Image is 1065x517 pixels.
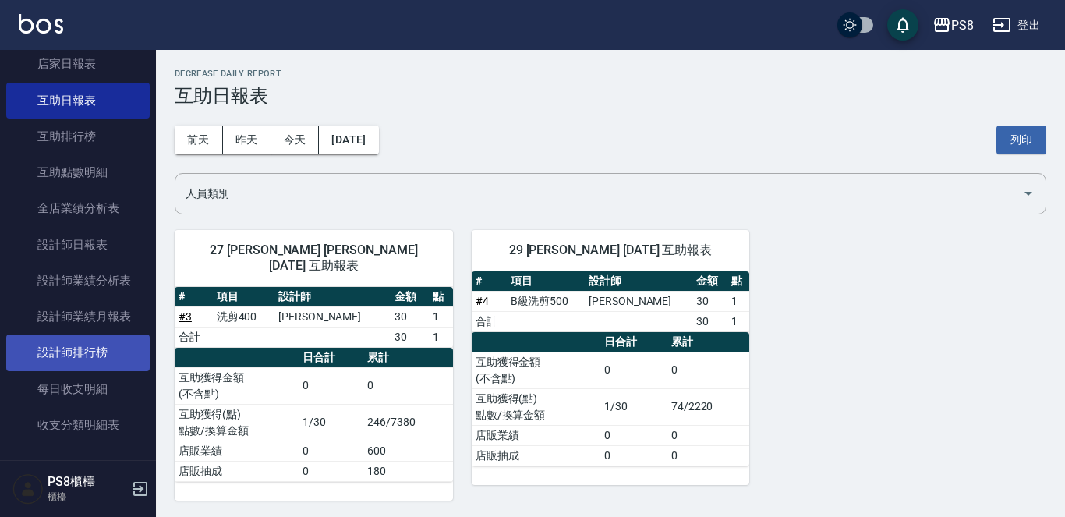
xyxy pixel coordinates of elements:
img: Person [12,473,44,505]
td: 店販業績 [175,441,299,461]
td: 0 [600,352,667,388]
a: #4 [476,295,489,307]
a: 互助點數明細 [6,154,150,190]
button: 今天 [271,126,320,154]
td: [PERSON_NAME] [274,306,391,327]
td: 30 [692,291,727,311]
td: 洗剪400 [213,306,274,327]
td: 0 [600,425,667,445]
th: 金額 [692,271,727,292]
td: 0 [299,367,363,404]
button: 前天 [175,126,223,154]
td: 1/30 [299,404,363,441]
td: 1 [727,311,749,331]
a: 設計師業績月報表 [6,299,150,335]
a: 設計師日報表 [6,227,150,263]
td: 合計 [175,327,213,347]
td: 店販抽成 [472,445,600,466]
h3: 互助日報表 [175,85,1046,107]
button: PS8 [926,9,980,41]
table: a dense table [472,332,750,466]
td: 74/2220 [667,388,750,425]
th: # [472,271,507,292]
td: 0 [299,461,363,481]
a: 店家日報表 [6,46,150,82]
td: 0 [667,425,750,445]
th: 累計 [363,348,452,368]
a: 每日收支明細 [6,371,150,407]
td: 互助獲得金額 (不含點) [472,352,600,388]
a: 收支分類明細表 [6,407,150,443]
a: 互助日報表 [6,83,150,119]
div: PS8 [951,16,974,35]
table: a dense table [472,271,750,332]
th: 項目 [213,287,274,307]
th: 點 [727,271,749,292]
a: 設計師業績分析表 [6,263,150,299]
th: 日合計 [299,348,363,368]
button: 昨天 [223,126,271,154]
td: 1/30 [600,388,667,425]
td: 0 [363,367,452,404]
th: 項目 [507,271,585,292]
td: 互助獲得金額 (不含點) [175,367,299,404]
span: 27 [PERSON_NAME] [PERSON_NAME][DATE] 互助報表 [193,243,434,274]
td: 1 [727,291,749,311]
button: 客戶管理 [6,449,150,490]
td: 246/7380 [363,404,452,441]
a: #3 [179,310,192,323]
th: 累計 [667,332,750,352]
button: 登出 [986,11,1046,40]
th: 日合計 [600,332,667,352]
span: 29 [PERSON_NAME] [DATE] 互助報表 [490,243,731,258]
td: [PERSON_NAME] [585,291,692,311]
td: 0 [600,445,667,466]
td: 0 [667,445,750,466]
button: Open [1016,181,1041,206]
h5: PS8櫃檯 [48,474,127,490]
button: 列印 [996,126,1046,154]
table: a dense table [175,287,453,348]
td: 互助獲得(點) 點數/換算金額 [175,404,299,441]
button: [DATE] [319,126,378,154]
td: 1 [429,327,453,347]
input: 人員名稱 [182,180,1016,207]
td: 0 [667,352,750,388]
td: 互助獲得(點) 點數/換算金額 [472,388,600,425]
th: 設計師 [274,287,391,307]
td: 30 [391,327,429,347]
td: 0 [299,441,363,461]
td: 30 [391,306,429,327]
button: save [887,9,918,41]
th: 金額 [391,287,429,307]
td: 180 [363,461,452,481]
td: 店販業績 [472,425,600,445]
h2: Decrease Daily Report [175,69,1046,79]
td: 600 [363,441,452,461]
td: 合計 [472,311,507,331]
th: # [175,287,213,307]
a: 互助排行榜 [6,119,150,154]
td: 30 [692,311,727,331]
td: 1 [429,306,453,327]
p: 櫃檯 [48,490,127,504]
th: 點 [429,287,453,307]
img: Logo [19,14,63,34]
td: B級洗剪500 [507,291,585,311]
th: 設計師 [585,271,692,292]
td: 店販抽成 [175,461,299,481]
a: 設計師排行榜 [6,335,150,370]
a: 全店業績分析表 [6,190,150,226]
table: a dense table [175,348,453,482]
